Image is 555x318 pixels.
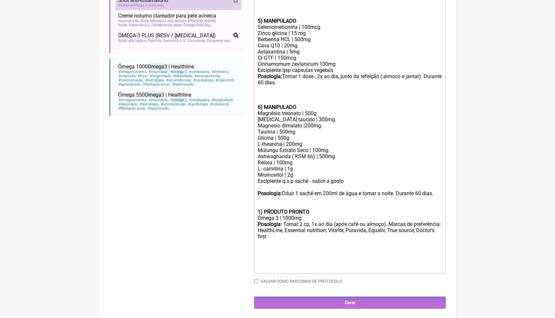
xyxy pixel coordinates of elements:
div: Magnesio dimalato |200mg [258,123,442,129]
span: Seaberry 7 [118,3,148,7]
div: Relora | 100mg L- carnitina | 1g Mioinositol | 2g [258,159,442,178]
div: Astaxantina | 5mg [258,49,442,55]
span: memória [211,70,229,74]
span: Curcumina [187,39,205,43]
span: Curcuwin [149,3,165,7]
span: cognição [118,74,136,78]
span: ÔMEGA-3 PLUS (RESV / [MEDICAL_DATA]) [118,32,216,39]
div: Ashwaghanda ( KSM 66) | 500mg [258,153,442,159]
span: [PERSON_NAME] [188,19,216,23]
span: emagrecimento [118,70,147,74]
div: Magnésio treonato | 500g [258,110,442,116]
div: : Tomar 2 cp, 1x ao dia (após café ou almoço). Marcas de preferência: HealthLine, Essential nutri... [258,221,442,253]
div: Ômega 3 | 1000mg [258,215,442,221]
span: hipertensão [147,106,170,111]
div: Seleniometionina | 100mcg [258,24,442,30]
span: Piperina [148,39,162,43]
span: Excipiente qsp [206,39,231,43]
div: Cava Q10 | 20mg [258,42,442,49]
span: Omega [132,3,145,7]
div: Taurina | 500mg [258,129,442,135]
span: Alfa Arbutin [167,19,187,23]
div: Cinnamomum zeylanicum 100mg [258,61,442,67]
span: cardiologia [187,102,209,106]
span: 3 [170,70,187,74]
label: Salvar como rascunho de Protocolo [261,279,342,284]
span: Coenzima q10 [163,39,186,43]
div: Zinco glicina | 15 mg [258,30,442,36]
span: nutrologia [139,102,159,106]
span: Ácido Retinóico [140,19,166,23]
strong: 6) MANIPULADO [258,104,296,110]
span: fibrilação atrial [142,82,170,87]
span: emagrecimento [118,98,147,102]
span: obesidade [118,102,138,106]
strong: Posologia [258,221,281,227]
span: imunidade [148,70,169,74]
span: Base Ômega Gold Qsp [174,23,212,27]
span: obesidade [173,74,193,78]
span: Ácido Tranexâmico [118,23,150,27]
span: 3 [170,98,187,102]
div: Diluir 1 sachê em 200ml de água e tomar a noite. Durante 60 dias. [258,190,442,209]
span: colesterol [210,102,229,106]
div: Berberina HCL | 500mg [258,36,442,42]
div: Tomar 1 dose , 2x ao dia, junto da refeição ( almoco e jantar). Durante 60 dias. [258,73,442,86]
span: cardiopatia [189,98,210,102]
strong: 5) MANIPULADO [258,18,296,24]
span: aprendizado [118,82,142,87]
span: omega [173,70,185,74]
strong: 1) PRODUTO PRONTO [258,209,309,215]
span: Clindamicina [151,23,173,27]
span: Omega [148,64,164,70]
span: colesterol [215,78,235,82]
strong: Posologia: [258,73,282,79]
span: foco [137,74,148,78]
span: omega [173,98,185,102]
input: Gerar [254,297,446,309]
div: [MEDICAL_DATA] taurato | 300mg [258,116,442,123]
span: Ácido alfa lipoico [118,39,147,43]
span: concentração [118,78,144,82]
span: imunidade [148,98,169,102]
span: ortomolecular [160,102,186,106]
span: ortomolecular [166,78,191,82]
strong: Posologia: [258,190,282,196]
span: longevidade [149,74,172,78]
span: Creme noturno clareador para pele acneica [118,13,216,19]
span: Niacinamida [118,19,139,23]
span: Ômega 550 3 | Healthline [118,92,191,98]
span: Ômega 1000 3 | Healthline [118,64,194,70]
div: Cr GTF | 150mcg [258,55,442,61]
div: L-theanina | 200mg [258,141,442,147]
span: longevidade [211,98,234,102]
span: fibrilação atrial [118,106,146,111]
span: hipertensão [171,82,194,87]
div: Excipiente q.s.p sachê - sabor a gosto [258,178,442,184]
div: Mulungu Extrato Seco | 100mg [258,147,442,153]
span: cardiologia [193,78,214,82]
span: nutrologia [145,78,165,82]
span: cardiopatia [189,70,210,74]
span: neuroproteção [194,74,221,78]
div: Excipiente qsp capsulas vegetais [258,67,442,73]
div: Glicina | 500g [258,135,442,141]
span: Omega [145,92,161,98]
